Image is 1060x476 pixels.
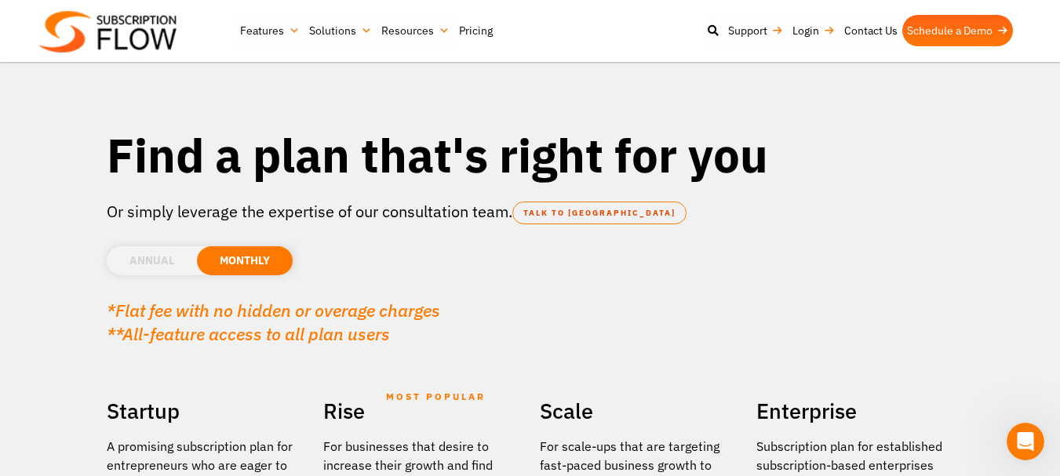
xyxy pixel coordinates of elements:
[540,393,741,429] h2: Scale
[454,15,497,46] a: Pricing
[107,125,954,184] h1: Find a plan that's right for you
[1007,423,1044,460] iframe: Intercom live chat
[107,299,440,322] em: *Flat fee with no hidden or overage charges
[235,15,304,46] a: Features
[840,15,902,46] a: Contact Us
[39,11,177,53] img: Subscriptionflow
[756,393,957,429] h2: Enterprise
[304,15,377,46] a: Solutions
[323,393,524,429] h2: Rise
[386,379,486,415] span: MOST POPULAR
[107,393,308,429] h2: Startup
[902,15,1013,46] a: Schedule a Demo
[107,200,954,223] p: Or simply leverage the expertise of our consultation team.
[107,322,390,345] em: **All-feature access to all plan users
[197,246,293,275] li: MONTHLY
[788,15,840,46] a: Login
[512,202,687,224] a: TALK TO [GEOGRAPHIC_DATA]
[377,15,454,46] a: Resources
[107,246,197,275] li: ANNUAL
[723,15,788,46] a: Support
